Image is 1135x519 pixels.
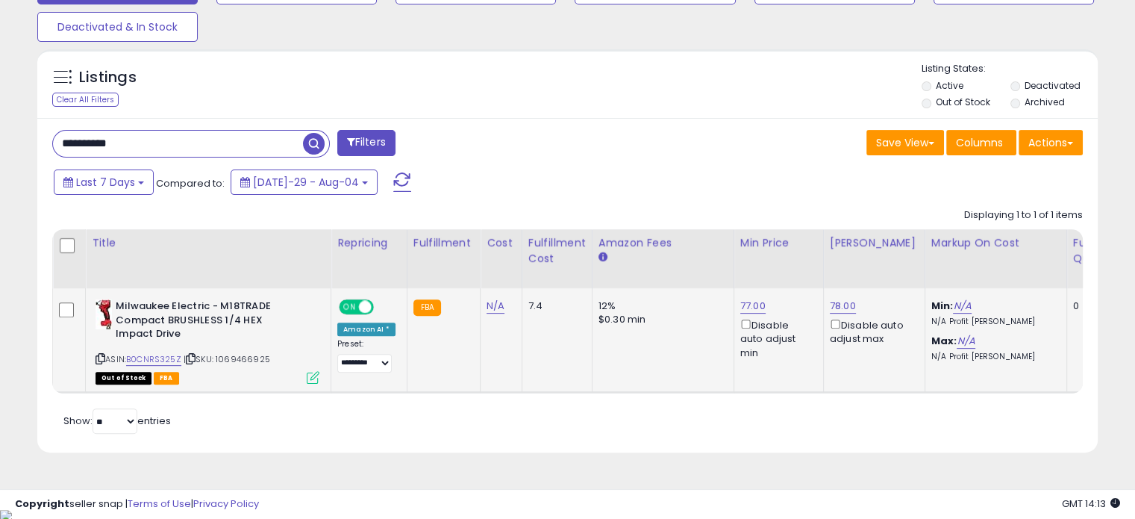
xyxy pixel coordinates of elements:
[830,299,856,314] a: 78.00
[528,235,586,267] div: Fulfillment Cost
[76,175,135,190] span: Last 7 Days
[413,299,441,316] small: FBA
[128,497,191,511] a: Terms of Use
[1062,497,1120,511] span: 2025-08-12 14:13 GMT
[96,299,112,329] img: 411-YazTdqL._SL40_.jpg
[79,67,137,88] h5: Listings
[740,317,812,360] div: Disable auto adjust min
[866,130,944,155] button: Save View
[37,12,198,42] button: Deactivated & In Stock
[337,339,395,373] div: Preset:
[740,235,817,251] div: Min Price
[931,235,1060,251] div: Markup on Cost
[340,301,359,314] span: ON
[528,299,581,313] div: 7.4
[740,299,766,314] a: 77.00
[598,235,728,251] div: Amazon Fees
[1019,130,1083,155] button: Actions
[96,299,319,382] div: ASIN:
[337,323,395,336] div: Amazon AI *
[156,176,225,190] span: Compared to:
[487,299,504,314] a: N/A
[337,235,401,251] div: Repricing
[936,79,963,92] label: Active
[413,235,474,251] div: Fulfillment
[931,334,957,348] b: Max:
[1024,79,1080,92] label: Deactivated
[372,301,395,314] span: OFF
[957,334,975,349] a: N/A
[54,170,154,195] button: Last 7 Days
[598,299,722,313] div: 12%
[116,299,297,345] b: Milwaukee Electric - M18TRADE Compact BRUSHLESS 1/4 HEX Impact Drive
[1024,96,1064,108] label: Archived
[830,317,913,346] div: Disable auto adjust max
[231,170,378,195] button: [DATE]-29 - Aug-04
[337,130,395,156] button: Filters
[953,299,971,314] a: N/A
[1073,299,1119,313] div: 0
[193,497,259,511] a: Privacy Policy
[52,93,119,107] div: Clear All Filters
[154,372,179,385] span: FBA
[931,317,1055,327] p: N/A Profit [PERSON_NAME]
[1073,235,1125,267] div: Fulfillable Quantity
[830,235,919,251] div: [PERSON_NAME]
[925,229,1066,288] th: The percentage added to the cost of goods (COGS) that forms the calculator for Min & Max prices.
[956,135,1003,150] span: Columns
[15,497,259,512] div: seller snap | |
[931,352,1055,362] p: N/A Profit [PERSON_NAME]
[598,313,722,326] div: $0.30 min
[63,414,171,428] span: Show: entries
[487,235,516,251] div: Cost
[96,372,151,385] span: All listings that are currently out of stock and unavailable for purchase on Amazon
[946,130,1016,155] button: Columns
[936,96,990,108] label: Out of Stock
[126,353,181,366] a: B0CNRS325Z
[964,208,1083,223] div: Displaying 1 to 1 of 1 items
[598,251,607,264] small: Amazon Fees.
[931,299,954,313] b: Min:
[15,497,69,511] strong: Copyright
[922,62,1098,76] p: Listing States:
[253,175,359,190] span: [DATE]-29 - Aug-04
[184,353,270,365] span: | SKU: 1069466925
[92,235,325,251] div: Title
